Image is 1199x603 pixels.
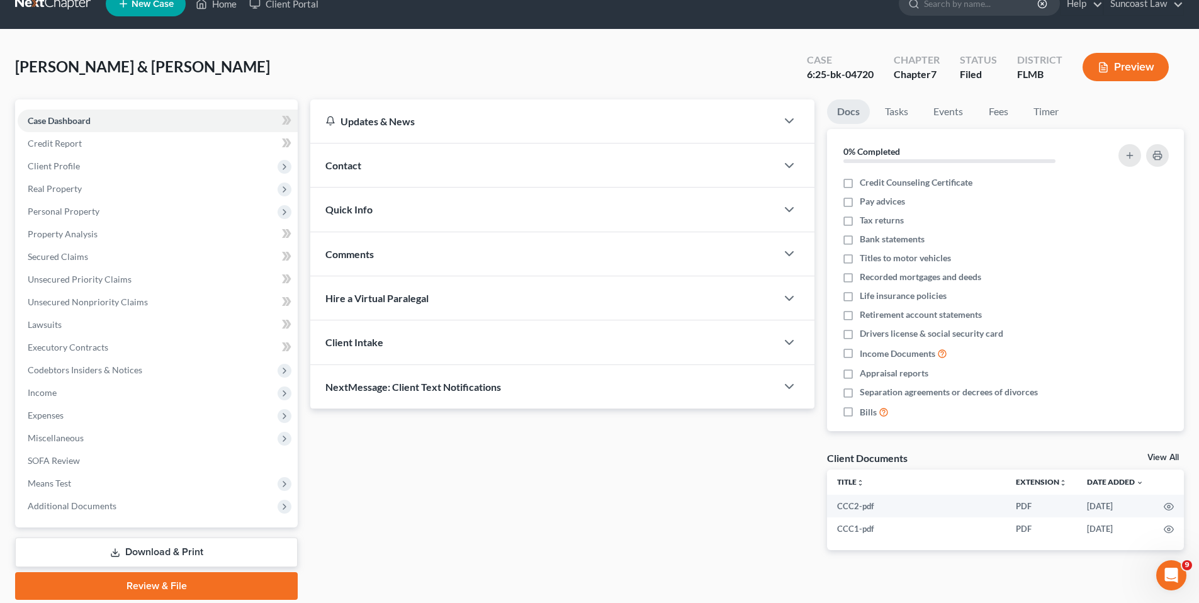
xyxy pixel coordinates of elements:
[837,477,864,487] a: Titleunfold_more
[325,248,374,260] span: Comments
[18,132,298,155] a: Credit Report
[28,206,99,217] span: Personal Property
[28,342,108,352] span: Executory Contracts
[216,407,236,427] button: Send a message…
[20,107,179,130] b: 🚨ATTN: [GEOGRAPHIC_DATA] of [US_STATE]
[28,500,116,511] span: Additional Documents
[860,386,1038,398] span: Separation agreements or decrees of divorces
[20,412,30,422] button: Emoji picker
[197,5,221,29] button: Home
[860,367,928,380] span: Appraisal reports
[325,115,762,128] div: Updates & News
[1083,53,1169,81] button: Preview
[1016,477,1067,487] a: Extensionunfold_more
[28,432,84,443] span: Miscellaneous
[860,252,951,264] span: Titles to motor vehicles
[18,313,298,336] a: Lawsuits
[827,451,908,465] div: Client Documents
[1147,453,1179,462] a: View All
[843,146,900,157] strong: 0% Completed
[18,291,298,313] a: Unsecured Nonpriority Claims
[28,296,148,307] span: Unsecured Nonpriority Claims
[875,99,918,124] a: Tasks
[827,517,1006,540] td: CCC1-pdf
[18,449,298,472] a: SOFA Review
[1023,99,1069,124] a: Timer
[960,67,997,82] div: Filed
[28,410,64,420] span: Expenses
[28,478,71,488] span: Means Test
[325,336,383,348] span: Client Intake
[11,386,241,407] textarea: Message…
[28,455,80,466] span: SOFA Review
[860,327,1003,340] span: Drivers license & social security card
[28,115,91,126] span: Case Dashboard
[1059,479,1067,487] i: unfold_more
[40,412,50,422] button: Gif picker
[221,5,244,28] div: Close
[860,214,904,227] span: Tax returns
[28,387,57,398] span: Income
[15,538,298,567] a: Download & Print
[807,67,874,82] div: 6:25-bk-04720
[860,406,877,419] span: Bills
[857,479,864,487] i: unfold_more
[8,5,32,29] button: go back
[325,381,501,393] span: NextMessage: Client Text Notifications
[827,495,1006,517] td: CCC2-pdf
[827,99,870,124] a: Docs
[894,67,940,82] div: Chapter
[1077,517,1154,540] td: [DATE]
[923,99,973,124] a: Events
[10,99,206,231] div: 🚨ATTN: [GEOGRAPHIC_DATA] of [US_STATE]The court has added a new Credit Counseling Field that we n...
[860,308,982,321] span: Retirement account statements
[1087,477,1144,487] a: Date Added expand_more
[10,99,242,259] div: Katie says…
[1006,495,1077,517] td: PDF
[325,159,361,171] span: Contact
[860,233,925,245] span: Bank statements
[15,57,270,76] span: [PERSON_NAME] & [PERSON_NAME]
[960,53,997,67] div: Status
[860,176,972,189] span: Credit Counseling Certificate
[28,183,82,194] span: Real Property
[860,195,905,208] span: Pay advices
[28,364,142,375] span: Codebtors Insiders & Notices
[18,223,298,245] a: Property Analysis
[860,290,947,302] span: Life insurance policies
[36,7,56,27] img: Profile image for Katie
[18,268,298,291] a: Unsecured Priority Claims
[61,6,143,16] h1: [PERSON_NAME]
[18,110,298,132] a: Case Dashboard
[325,292,429,304] span: Hire a Virtual Paralegal
[1077,495,1154,517] td: [DATE]
[1182,560,1192,570] span: 9
[20,234,119,241] div: [PERSON_NAME] • 2h ago
[15,572,298,600] a: Review & File
[61,16,117,28] p: Active 5h ago
[1156,560,1186,590] iframe: Intercom live chat
[18,336,298,359] a: Executory Contracts
[28,274,132,285] span: Unsecured Priority Claims
[28,228,98,239] span: Property Analysis
[18,245,298,268] a: Secured Claims
[978,99,1018,124] a: Fees
[28,319,62,330] span: Lawsuits
[80,412,90,422] button: Start recording
[894,53,940,67] div: Chapter
[325,203,373,215] span: Quick Info
[860,271,981,283] span: Recorded mortgages and deeds
[860,347,935,360] span: Income Documents
[1017,53,1062,67] div: District
[1017,67,1062,82] div: FLMB
[28,251,88,262] span: Secured Claims
[28,161,80,171] span: Client Profile
[60,412,70,422] button: Upload attachment
[1006,517,1077,540] td: PDF
[931,68,937,80] span: 7
[28,138,82,149] span: Credit Report
[20,137,196,223] div: The court has added a new Credit Counseling Field that we need to update upon filing. Please remo...
[1136,479,1144,487] i: expand_more
[807,53,874,67] div: Case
